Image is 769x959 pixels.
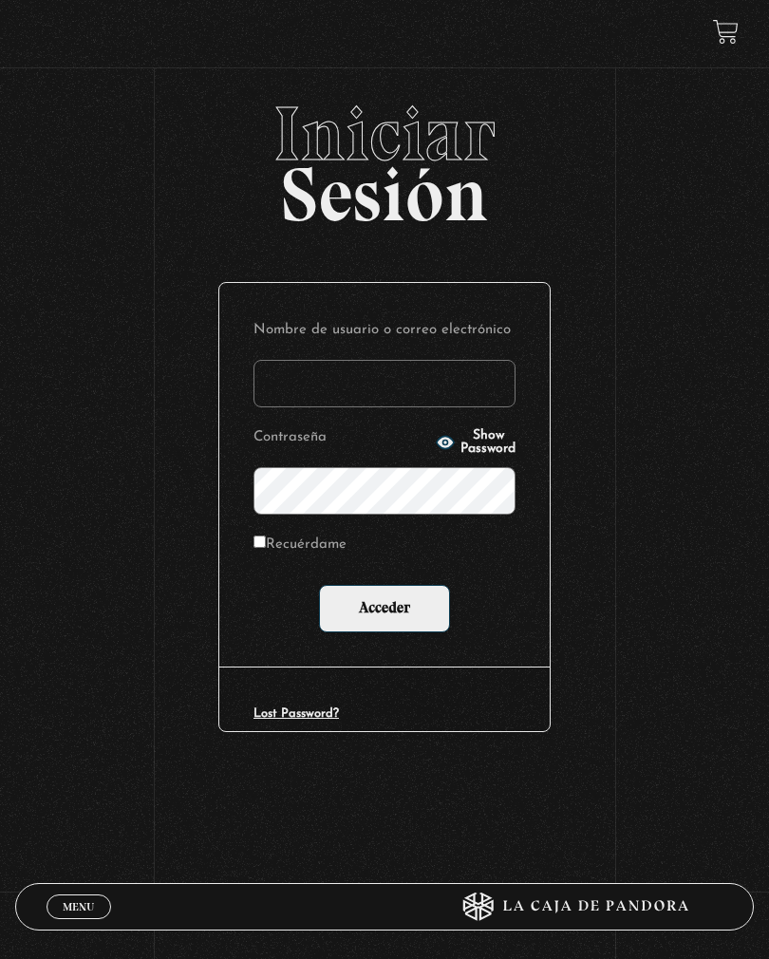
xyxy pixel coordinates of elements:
label: Contraseña [253,424,430,452]
span: Menu [63,901,94,912]
input: Acceder [319,585,450,632]
button: Show Password [436,429,516,456]
label: Nombre de usuario o correo electrónico [253,317,516,345]
input: Recuérdame [253,536,266,548]
h2: Sesión [15,96,754,217]
a: Lost Password? [253,707,339,720]
span: Show Password [460,429,516,456]
a: View your shopping cart [713,19,739,45]
span: Iniciar [15,96,754,172]
span: Cerrar [56,917,101,931]
label: Recuérdame [253,532,347,559]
